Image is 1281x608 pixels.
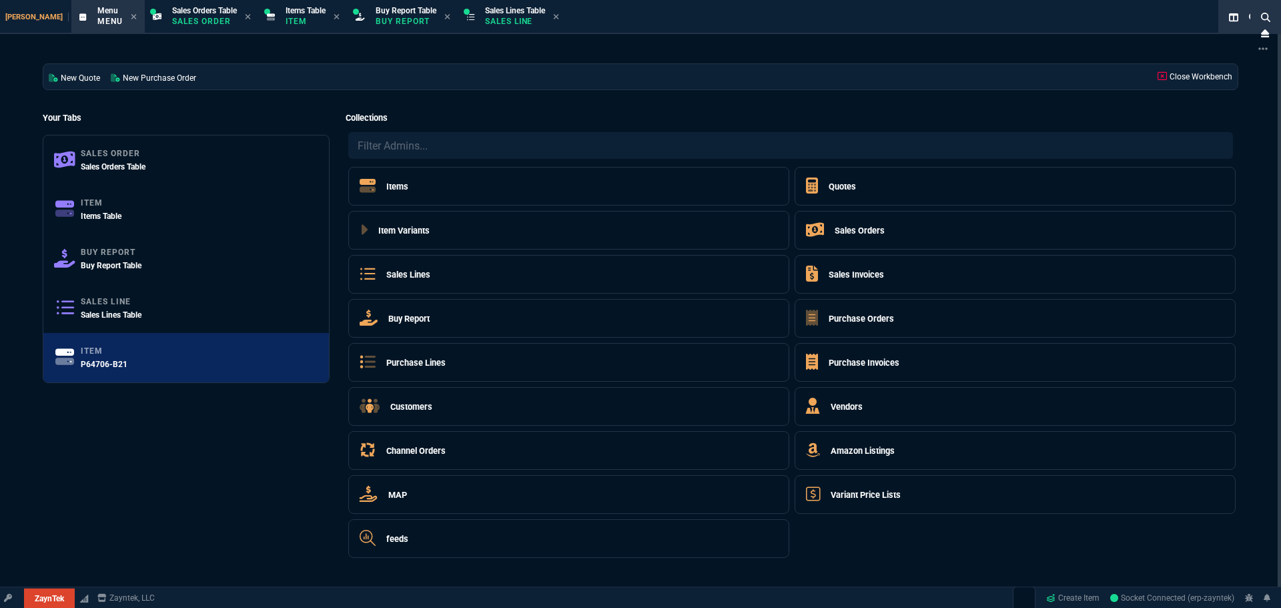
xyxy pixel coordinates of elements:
[386,356,446,369] h5: Purchase Lines
[81,198,121,208] p: Item
[386,533,408,545] h5: feeds
[286,6,326,15] span: Items Table
[348,132,1233,159] input: Filter Admins...
[43,64,105,89] a: New Quote
[172,6,237,15] span: Sales Orders Table
[444,12,450,23] nx-icon: Close Tab
[386,180,408,193] h5: Items
[1110,592,1234,604] a: O8yoe6J2J-MoNklSAACF
[378,224,430,237] h5: Item Variants
[1256,9,1276,25] nx-icon: Search
[485,6,545,15] span: Sales Lines Table
[1258,43,1268,55] nx-icon: Open New Tab
[81,212,121,221] span: Items Table
[81,310,141,320] span: Sales Lines Table
[1224,9,1244,25] nx-icon: Split Panels
[376,6,436,15] span: Buy Report Table
[388,489,407,501] h5: MAP
[346,111,1238,124] h5: Collections
[97,16,123,27] p: Menu
[81,162,145,172] span: Sales Orders Table
[1256,25,1274,41] nx-icon: Close Workbench
[5,13,69,21] span: [PERSON_NAME]
[386,444,446,457] h5: Channel Orders
[388,312,430,325] h5: Buy Report
[831,444,895,457] h5: Amazon Listings
[831,400,863,413] h5: Vendors
[81,296,141,307] p: Sales Line
[81,261,141,270] span: Buy Report Table
[829,180,856,193] h5: Quotes
[245,12,251,23] nx-icon: Close Tab
[829,356,899,369] h5: Purchase Invoices
[829,268,884,281] h5: Sales Invoices
[386,268,430,281] h5: Sales Lines
[97,6,118,15] span: Menu
[1152,64,1238,89] a: Close Workbench
[829,312,894,325] h5: Purchase Orders
[553,12,559,23] nx-icon: Close Tab
[390,400,432,413] h5: Customers
[81,148,145,159] p: Sales Order
[1110,593,1234,603] span: Socket Connected (erp-zayntek)
[835,224,885,237] h5: Sales Orders
[93,592,159,604] a: msbcCompanyName
[172,16,237,27] p: Sales Order
[81,247,141,258] p: Buy Report
[376,16,436,27] p: Buy Report
[105,64,201,89] a: New Purchase Order
[334,12,340,23] nx-icon: Close Tab
[1244,9,1264,25] nx-icon: Search
[831,489,901,501] h5: Variant Price Lists
[286,16,326,27] p: Item
[1041,588,1105,608] a: Create Item
[43,111,330,124] h5: Your Tabs
[485,16,545,27] p: Sales Line
[131,12,137,23] nx-icon: Close Tab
